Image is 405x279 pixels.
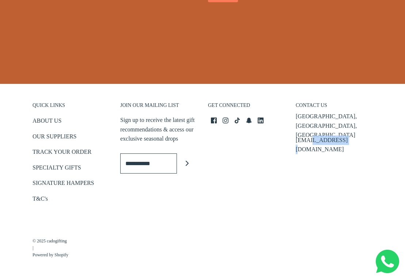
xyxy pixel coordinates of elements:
[96,1,120,7] span: Last name
[296,102,372,112] h3: CONTACT US
[33,178,94,190] a: SIGNATURE HAMPERS
[296,135,372,154] p: [EMAIL_ADDRESS][DOMAIN_NAME]
[120,102,197,112] h3: JOIN OUR MAILING LIST
[120,115,197,144] p: Sign up to receive the latest gift recommendations & access our exclusive seasonal drops
[208,102,285,112] h3: GET CONNECTED
[33,252,68,258] a: Powered by Shopify
[33,230,68,259] p: |
[33,116,61,128] a: ABOUT US
[33,147,91,159] a: TRACK YOUR ORDER
[296,112,372,140] p: [GEOGRAPHIC_DATA], [GEOGRAPHIC_DATA], [GEOGRAPHIC_DATA]
[96,31,132,37] span: Company name
[33,102,109,112] h3: QUICK LINKS
[177,153,197,174] button: Join
[33,163,81,175] a: SPECIALTY GIFTS
[33,194,48,206] a: T&C's
[120,153,177,174] input: Enter email
[376,250,399,273] img: Whatsapp
[96,61,130,67] span: Number of gifts
[33,132,76,144] a: OUR SUPPLIERS
[33,238,68,245] a: © 2025 cadogifting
